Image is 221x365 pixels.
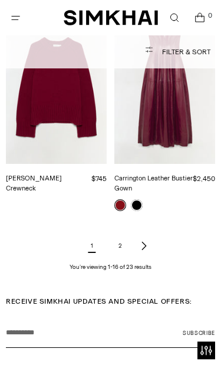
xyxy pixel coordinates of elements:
span: 1 [80,234,104,258]
a: Open search modal [162,6,186,30]
p: You’re viewing 1-16 of 23 results [70,262,151,271]
a: Open cart modal [187,6,212,30]
span: RECEIVE SIMKHAI UPDATES AND SPECIAL OFFERS: [6,296,192,307]
button: Subscribe [183,318,215,348]
span: 0 [206,11,214,19]
a: Next page of results [137,234,151,258]
a: Page 2 of results [108,234,132,258]
button: Open menu modal [4,6,28,30]
a: [PERSON_NAME] Crewneck [6,174,62,192]
a: SIMKHAI [64,9,158,27]
a: Carrington Leather Bustier Gown [114,174,193,192]
button: Filter & Sort [114,40,210,64]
